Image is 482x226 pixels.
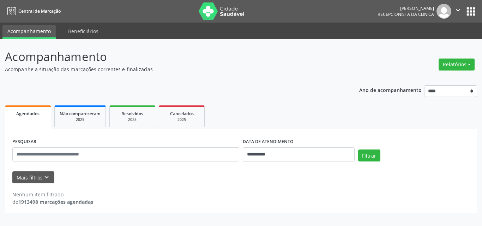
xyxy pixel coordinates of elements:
[439,59,475,71] button: Relatórios
[18,198,93,205] strong: 1913498 marcações agendadas
[12,136,36,147] label: PESQUISAR
[378,11,434,17] span: Recepcionista da clínica
[451,4,465,19] button: 
[5,5,61,17] a: Central de Marcação
[2,25,56,39] a: Acompanhamento
[115,117,150,122] div: 2025
[18,8,61,14] span: Central de Marcação
[465,5,477,18] button: apps
[5,66,336,73] p: Acompanhe a situação das marcações correntes e finalizadas
[12,171,54,184] button: Mais filtroskeyboard_arrow_down
[12,191,93,198] div: Nenhum item filtrado
[121,111,143,117] span: Resolvidos
[12,198,93,206] div: de
[164,117,199,122] div: 2025
[378,5,434,11] div: [PERSON_NAME]
[43,173,50,181] i: keyboard_arrow_down
[454,6,462,14] i: 
[60,111,101,117] span: Não compareceram
[16,111,40,117] span: Agendados
[60,117,101,122] div: 2025
[243,136,294,147] label: DATA DE ATENDIMENTO
[5,48,336,66] p: Acompanhamento
[358,149,380,161] button: Filtrar
[170,111,194,117] span: Cancelados
[63,25,103,37] a: Beneficiários
[359,85,422,94] p: Ano de acompanhamento
[436,4,451,19] img: img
